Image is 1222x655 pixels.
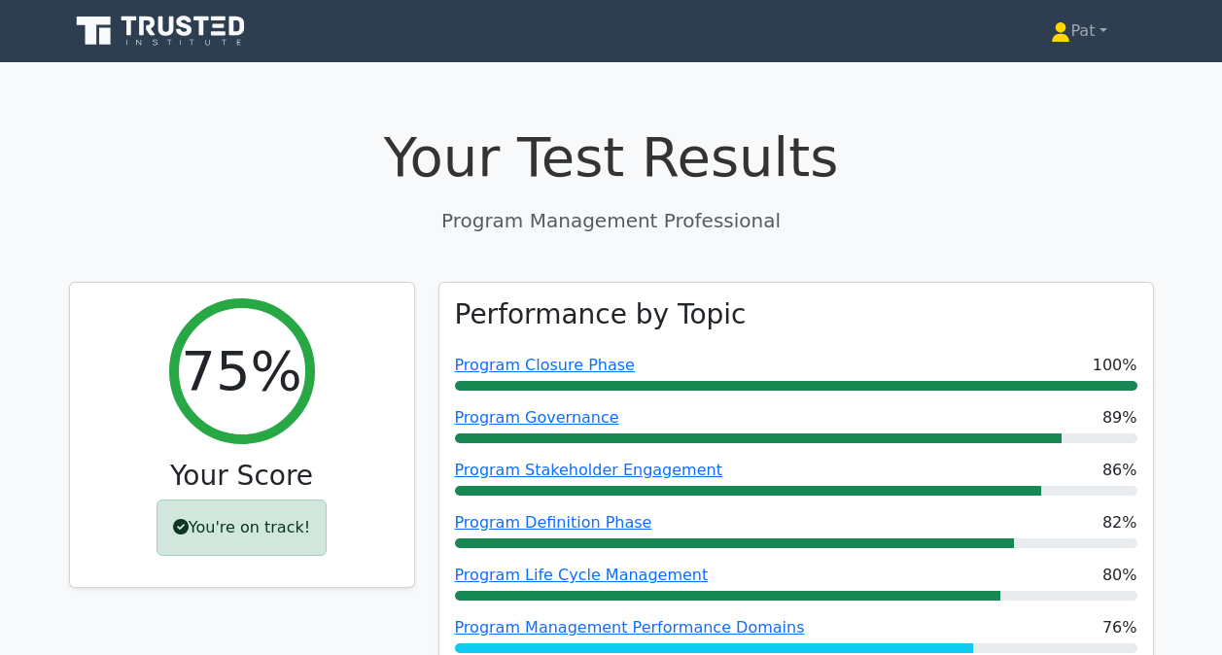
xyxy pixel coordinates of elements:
h2: 75% [181,338,301,403]
a: Program Stakeholder Engagement [455,461,722,479]
span: 80% [1102,564,1137,587]
span: 86% [1102,459,1137,482]
h3: Performance by Topic [455,298,747,331]
p: Program Management Professional [69,206,1154,235]
span: 82% [1102,511,1137,534]
span: 76% [1102,616,1137,639]
a: Program Management Performance Domains [455,618,805,637]
h3: Your Score [86,460,399,493]
span: 100% [1093,354,1137,377]
a: Program Closure Phase [455,356,635,374]
h1: Your Test Results [69,124,1154,190]
a: Pat [1004,12,1153,51]
span: 89% [1102,406,1137,430]
a: Program Governance [455,408,619,427]
div: You're on track! [157,500,327,556]
a: Program Definition Phase [455,513,652,532]
a: Program Life Cycle Management [455,566,709,584]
